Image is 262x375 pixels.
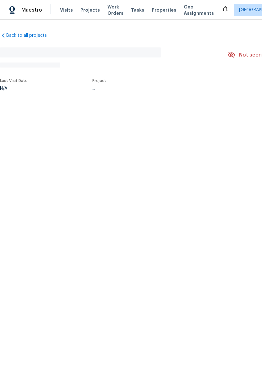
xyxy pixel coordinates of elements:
[60,7,73,13] span: Visits
[92,86,213,91] div: ...
[131,8,144,12] span: Tasks
[80,7,100,13] span: Projects
[107,4,123,16] span: Work Orders
[152,7,176,13] span: Properties
[92,79,106,83] span: Project
[21,7,42,13] span: Maestro
[184,4,214,16] span: Geo Assignments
